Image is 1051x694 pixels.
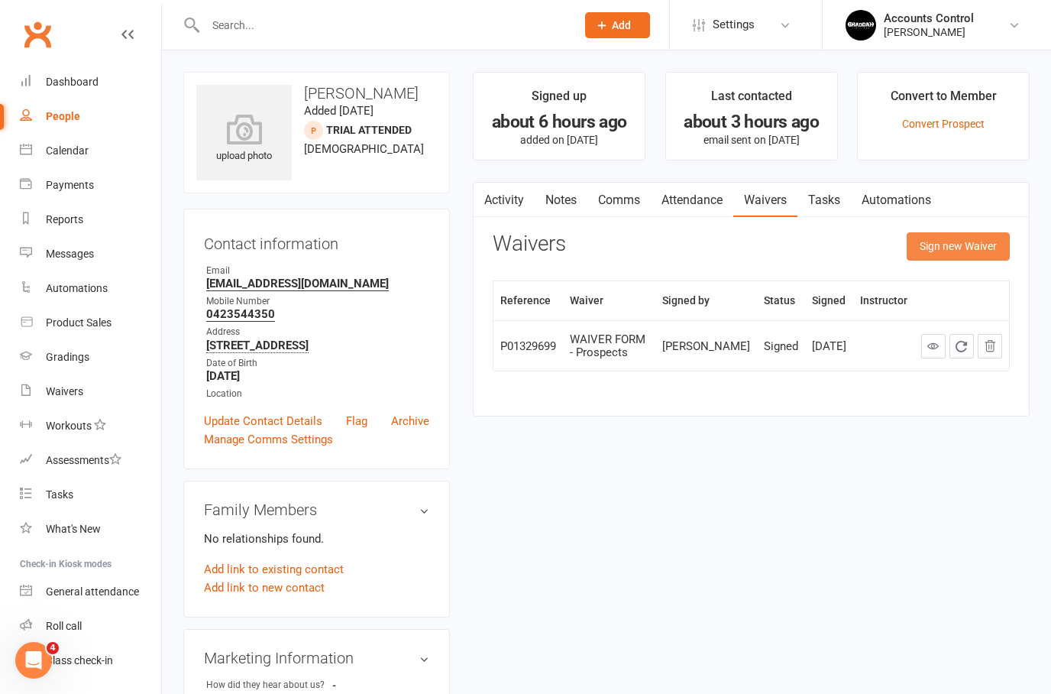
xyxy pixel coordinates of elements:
th: Signed [805,281,853,320]
h3: Family Members [204,501,429,518]
a: General attendance kiosk mode [20,575,161,609]
h3: Marketing Information [204,650,429,666]
div: Mobile Number [206,294,429,309]
div: Date of Birth [206,356,429,371]
span: Add [612,19,631,31]
a: Calendar [20,134,161,168]
div: [PERSON_NAME] [662,340,750,353]
span: [DEMOGRAPHIC_DATA] [304,142,424,156]
div: Class check-in [46,654,113,666]
div: WAIVER FORM - Prospects [570,333,648,358]
div: upload photo [196,114,292,164]
div: Signed [764,340,798,353]
th: Reference [493,281,563,320]
a: Roll call [20,609,161,644]
p: No relationships found. [204,530,429,548]
div: Tasks [46,488,73,501]
div: about 6 hours ago [487,114,631,130]
div: Workouts [46,420,92,432]
p: added on [DATE] [487,134,631,146]
a: Archive [391,412,429,430]
h3: Contact information [204,229,429,252]
a: Gradings [20,340,161,375]
div: Accounts Control [884,11,974,25]
th: Instructor [853,281,914,320]
span: 4 [47,642,59,654]
th: Status [757,281,805,320]
a: Tasks [20,478,161,512]
div: Roll call [46,620,82,632]
div: General attendance [46,585,139,598]
div: about 3 hours ago [680,114,823,130]
a: Class kiosk mode [20,644,161,678]
strong: - [332,679,420,691]
div: Convert to Member [891,86,997,114]
span: Settings [713,8,755,42]
a: Messages [20,237,161,271]
div: People [46,110,80,122]
div: Payments [46,179,94,191]
div: [PERSON_NAME] [884,25,974,39]
img: thumb_image1701918351.png [846,10,876,41]
a: What's New [20,512,161,546]
a: Update Contact Details [204,412,322,430]
div: Location [206,387,429,401]
a: Add link to new contact [204,579,325,597]
div: Messages [46,248,94,260]
div: Dashboard [46,76,99,88]
th: Signed by [655,281,757,320]
a: Workouts [20,409,161,443]
div: Last contacted [711,86,792,114]
strong: [DATE] [206,369,429,383]
a: Activity [474,183,535,218]
div: Address [206,325,429,339]
div: What's New [46,523,101,535]
div: P01329699 [500,340,556,353]
h3: [PERSON_NAME] [196,85,437,102]
a: Waivers [20,375,161,409]
h3: Waivers [493,232,566,256]
a: Clubworx [18,15,57,54]
button: Add [585,12,650,38]
iframe: Intercom live chat [15,642,52,679]
p: email sent on [DATE] [680,134,823,146]
a: Automations [851,183,942,218]
div: Gradings [46,351,89,363]
span: Trial Attended [326,124,412,136]
a: People [20,99,161,134]
div: Product Sales [46,316,112,329]
div: Automations [46,282,108,294]
a: Notes [535,183,587,218]
div: Email [206,264,429,278]
div: Calendar [46,144,89,157]
div: Waivers [46,385,83,397]
a: Manage Comms Settings [204,430,333,449]
a: Flag [346,412,367,430]
a: Reports [20,203,161,237]
div: [DATE] [812,340,846,353]
a: Convert Prospect [902,118,985,130]
input: Search... [201,15,565,36]
a: Product Sales [20,306,161,340]
div: Reports [46,213,83,225]
a: Comms [587,183,651,218]
div: Assessments [46,454,121,466]
a: Tasks [797,183,851,218]
a: Dashboard [20,65,161,99]
div: Signed up [532,86,587,114]
a: Add link to existing contact [204,560,344,579]
div: How did they hear about us? [206,678,332,692]
a: Waivers [733,183,797,218]
a: Payments [20,168,161,203]
th: Waiver [563,281,655,320]
a: Assessments [20,443,161,478]
a: Automations [20,271,161,306]
time: Added [DATE] [304,104,374,118]
a: Attendance [651,183,733,218]
button: Sign new Waiver [907,232,1010,260]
